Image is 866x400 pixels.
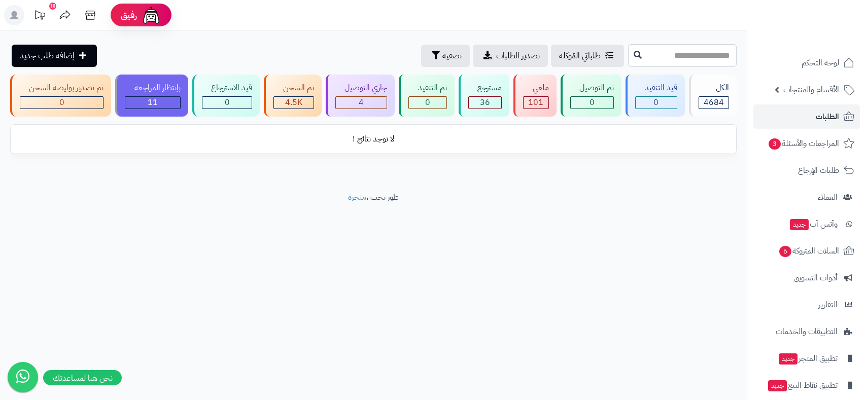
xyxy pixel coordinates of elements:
[653,96,659,108] span: 0
[753,51,860,75] a: لوحة التحكم
[20,97,103,108] div: 0
[408,82,446,94] div: تم التنفيذ
[12,45,97,67] a: إضافة طلب جديد
[148,96,158,108] span: 11
[570,82,614,94] div: تم التوصيل
[11,125,736,153] td: لا توجد نتائج !
[262,75,323,117] a: تم الشحن 4.5K
[511,75,558,117] a: ملغي 101
[20,82,103,94] div: تم تصدير بوليصة الشحن
[818,298,838,312] span: التقارير
[125,82,180,94] div: بإنتظار المراجعة
[798,163,839,177] span: طلبات الإرجاع
[421,45,470,67] button: تصفية
[778,351,838,366] span: تطبيق المتجر
[336,97,387,108] div: 4
[769,138,781,150] span: 3
[783,83,839,97] span: الأقسام والمنتجات
[779,246,791,257] span: 6
[704,96,724,108] span: 4684
[753,212,860,236] a: وآتس آبجديد
[571,97,613,108] div: 0
[202,82,252,94] div: قيد الاسترجاع
[793,271,838,285] span: أدوات التسويق
[335,82,387,94] div: جاري التوصيل
[274,97,313,108] div: 4531
[27,5,52,28] a: تحديثات المنصة
[125,97,180,108] div: 11
[20,50,75,62] span: إضافة طلب جديد
[797,28,856,50] img: logo-2.png
[753,185,860,209] a: العملاء
[753,319,860,344] a: التطبيقات والخدمات
[699,82,729,94] div: الكل
[753,346,860,371] a: تطبيق المتجرجديد
[789,217,838,231] span: وآتس آب
[753,104,860,129] a: الطلبات
[59,96,64,108] span: 0
[202,97,252,108] div: 0
[768,380,787,391] span: جديد
[480,96,490,108] span: 36
[442,50,462,62] span: تصفية
[635,82,677,94] div: قيد التنفيذ
[753,266,860,290] a: أدوات التسويق
[49,3,56,10] div: 10
[348,191,366,203] a: متجرة
[778,244,839,258] span: السلات المتروكة
[790,219,809,230] span: جديد
[397,75,456,117] a: تم التنفيذ 0
[190,75,262,117] a: قيد الاسترجاع 0
[753,239,860,263] a: السلات المتروكة6
[359,96,364,108] span: 4
[767,378,838,392] span: تطبيق نقاط البيع
[779,353,798,365] span: جديد
[768,136,839,151] span: المراجعات والأسئلة
[141,5,161,25] img: ai-face.png
[457,75,511,117] a: مسترجع 36
[818,190,838,204] span: العملاء
[468,82,502,94] div: مسترجع
[551,45,624,67] a: طلباتي المُوكلة
[496,50,540,62] span: تصدير الطلبات
[273,82,314,94] div: تم الشحن
[559,50,601,62] span: طلباتي المُوكلة
[409,97,446,108] div: 0
[623,75,686,117] a: قيد التنفيذ 0
[590,96,595,108] span: 0
[523,82,548,94] div: ملغي
[753,293,860,317] a: التقارير
[753,131,860,156] a: المراجعات والأسئلة3
[528,96,543,108] span: 101
[753,373,860,397] a: تطبيق نقاط البيعجديد
[816,110,839,124] span: الطلبات
[687,75,739,117] a: الكل4684
[113,75,190,117] a: بإنتظار المراجعة 11
[473,45,548,67] a: تصدير الطلبات
[524,97,548,108] div: 101
[753,158,860,183] a: طلبات الإرجاع
[121,9,137,21] span: رفيق
[225,96,230,108] span: 0
[425,96,430,108] span: 0
[802,56,839,70] span: لوحة التحكم
[8,75,113,117] a: تم تصدير بوليصة الشحن 0
[776,324,838,339] span: التطبيقات والخدمات
[469,97,501,108] div: 36
[285,96,302,108] span: 4.5K
[324,75,397,117] a: جاري التوصيل 4
[559,75,623,117] a: تم التوصيل 0
[636,97,676,108] div: 0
